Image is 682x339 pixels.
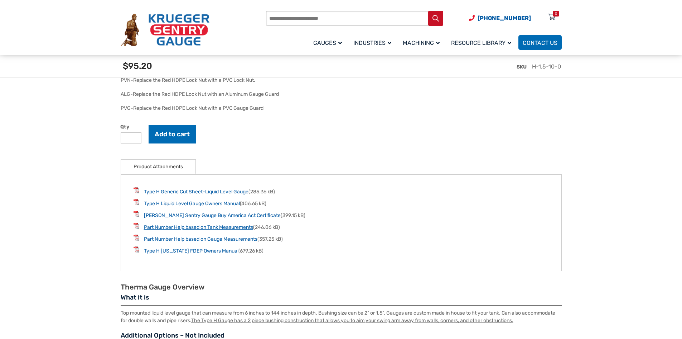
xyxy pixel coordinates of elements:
[134,199,549,207] li: (406.65 kB)
[191,317,513,324] u: The Type H Gauge has a 2 piece bushing construction that allows you to aim your swing arm away fr...
[532,63,561,70] span: H-1.5-10-0
[144,236,257,242] a: Part Number Help based on Gauge Measurements
[518,35,562,50] a: Contact Us
[121,283,562,292] h2: Therma Gauge Overview
[309,34,349,51] a: Gauges
[451,39,511,46] span: Resource Library
[517,64,527,70] span: SKU
[134,187,549,196] li: (285.36 kB)
[134,223,549,231] li: (246.06 kB)
[134,211,549,219] li: (399.15 kB)
[144,201,240,207] a: Type H Liquid Level Gauge Owners Manual
[144,212,281,218] a: [PERSON_NAME] Sentry Gauge Buy America Act Certificate
[469,14,531,23] a: Phone Number (920) 434-8860
[398,34,447,51] a: Machining
[133,91,279,97] div: Replace the Red HDPE Lock Nut with an Aluminum Gauge Guard
[447,34,518,51] a: Resource Library
[134,246,549,255] li: (679.26 kB)
[349,34,398,51] a: Industries
[144,224,253,230] a: Part Number Help based on Tank Measurements
[134,235,549,243] li: (357.25 kB)
[134,160,183,174] a: Product Attachments
[353,39,391,46] span: Industries
[133,105,263,111] div: Replace the Red HDPE Lock Nut with a PVC Gauge Guard
[121,132,141,143] input: Product quantity
[313,39,342,46] span: Gauges
[121,91,133,97] span: ALG-
[144,248,238,254] a: Type H [US_STATE] FDEP Owners Manual
[403,39,440,46] span: Machining
[478,15,531,22] span: [PHONE_NUMBER]
[121,309,562,324] p: Top mounted liquid level gauge that can measure from 6 inches to 144 inches in depth. Bushing siz...
[121,105,133,111] span: PVG-
[121,14,209,47] img: Krueger Sentry Gauge
[555,11,557,17] div: 0
[149,125,196,143] button: Add to cart
[523,39,557,46] span: Contact Us
[121,293,562,306] h3: What it is
[144,189,248,195] a: Type H Generic Cut Sheet-Liquid Level Gauge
